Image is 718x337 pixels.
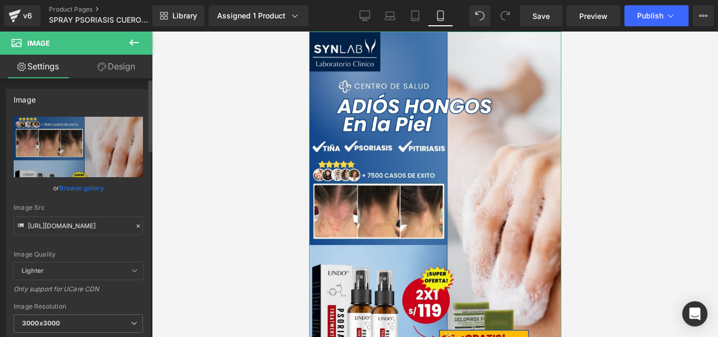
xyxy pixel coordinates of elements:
span: Publish [637,12,663,20]
a: Tablet [403,5,428,26]
div: or [14,182,143,193]
a: Browse gallery [59,179,104,197]
b: Lighter [22,267,44,274]
span: Preview [579,11,608,22]
input: Link [14,217,143,235]
a: Mobile [428,5,453,26]
span: Library [172,11,197,21]
a: Product Pages [49,5,170,14]
button: Redo [495,5,516,26]
div: Assigned 1 Product [217,11,300,21]
div: v6 [21,9,34,23]
div: Image Resolution [14,303,143,310]
div: Image Src [14,204,143,211]
div: Image [14,89,36,104]
button: More [693,5,714,26]
a: Design [78,55,155,78]
a: New Library [152,5,204,26]
span: Image [27,39,50,47]
a: Laptop [377,5,403,26]
div: Only support for UCare CDN [14,285,143,300]
span: Save [532,11,550,22]
div: Open Intercom Messenger [682,301,707,326]
span: SPRAY PSORIASIS CUERO CABELLUDO [49,16,150,24]
button: Undo [469,5,490,26]
button: Publish [624,5,689,26]
b: 3000x3000 [22,319,60,327]
a: Preview [567,5,620,26]
div: Image Quality [14,251,143,258]
a: v6 [4,5,40,26]
a: Desktop [352,5,377,26]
